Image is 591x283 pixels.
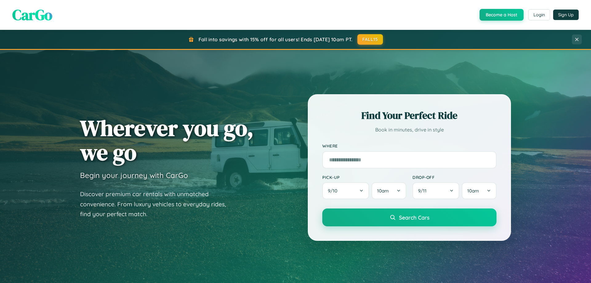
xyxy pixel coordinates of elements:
[480,9,524,21] button: Become a Host
[80,189,234,219] p: Discover premium car rentals with unmatched convenience. From luxury vehicles to everyday rides, ...
[80,116,254,164] h1: Wherever you go, we go
[372,182,406,199] button: 10am
[80,171,188,180] h3: Begin your journey with CarGo
[528,9,550,20] button: Login
[322,208,497,226] button: Search Cars
[357,34,383,45] button: FALL15
[322,182,369,199] button: 9/10
[322,109,497,122] h2: Find Your Perfect Ride
[322,125,497,134] p: Book in minutes, drive in style
[12,5,52,25] span: CarGo
[399,214,429,221] span: Search Cars
[199,36,353,42] span: Fall into savings with 15% off for all users! Ends [DATE] 10am PT.
[467,188,479,194] span: 10am
[418,188,430,194] span: 9 / 11
[412,175,497,180] label: Drop-off
[328,188,340,194] span: 9 / 10
[377,188,389,194] span: 10am
[412,182,459,199] button: 9/11
[322,144,497,149] label: Where
[322,175,406,180] label: Pick-up
[462,182,497,199] button: 10am
[553,10,579,20] button: Sign Up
